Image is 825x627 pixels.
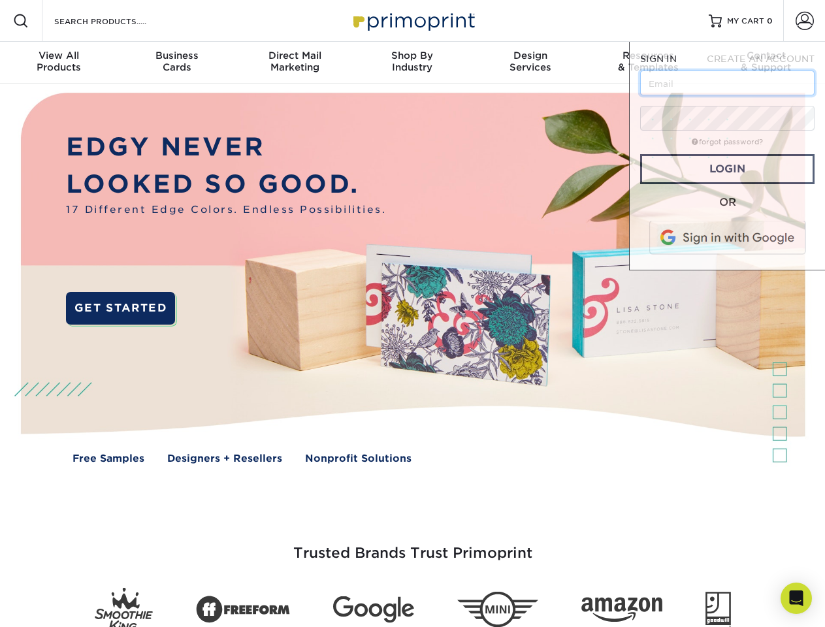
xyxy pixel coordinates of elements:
[692,138,763,146] a: forgot password?
[66,129,386,166] p: EDGY NEVER
[581,598,662,622] img: Amazon
[353,50,471,73] div: Industry
[73,451,144,466] a: Free Samples
[640,154,815,184] a: Login
[118,50,235,61] span: Business
[767,16,773,25] span: 0
[589,50,707,61] span: Resources
[707,54,815,64] span: CREATE AN ACCOUNT
[705,592,731,627] img: Goodwill
[31,513,795,577] h3: Trusted Brands Trust Primoprint
[589,42,707,84] a: Resources& Templates
[118,42,235,84] a: BusinessCards
[727,16,764,27] span: MY CART
[236,42,353,84] a: Direct MailMarketing
[472,42,589,84] a: DesignServices
[66,292,175,325] a: GET STARTED
[472,50,589,73] div: Services
[353,50,471,61] span: Shop By
[781,583,812,614] div: Open Intercom Messenger
[236,50,353,73] div: Marketing
[333,596,414,623] img: Google
[53,13,180,29] input: SEARCH PRODUCTS.....
[472,50,589,61] span: Design
[589,50,707,73] div: & Templates
[305,451,412,466] a: Nonprofit Solutions
[118,50,235,73] div: Cards
[640,54,677,64] span: SIGN IN
[640,195,815,210] div: OR
[236,50,353,61] span: Direct Mail
[167,451,282,466] a: Designers + Resellers
[353,42,471,84] a: Shop ByIndustry
[66,202,386,217] span: 17 Different Edge Colors. Endless Possibilities.
[348,7,478,35] img: Primoprint
[640,71,815,95] input: Email
[66,166,386,203] p: LOOKED SO GOOD.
